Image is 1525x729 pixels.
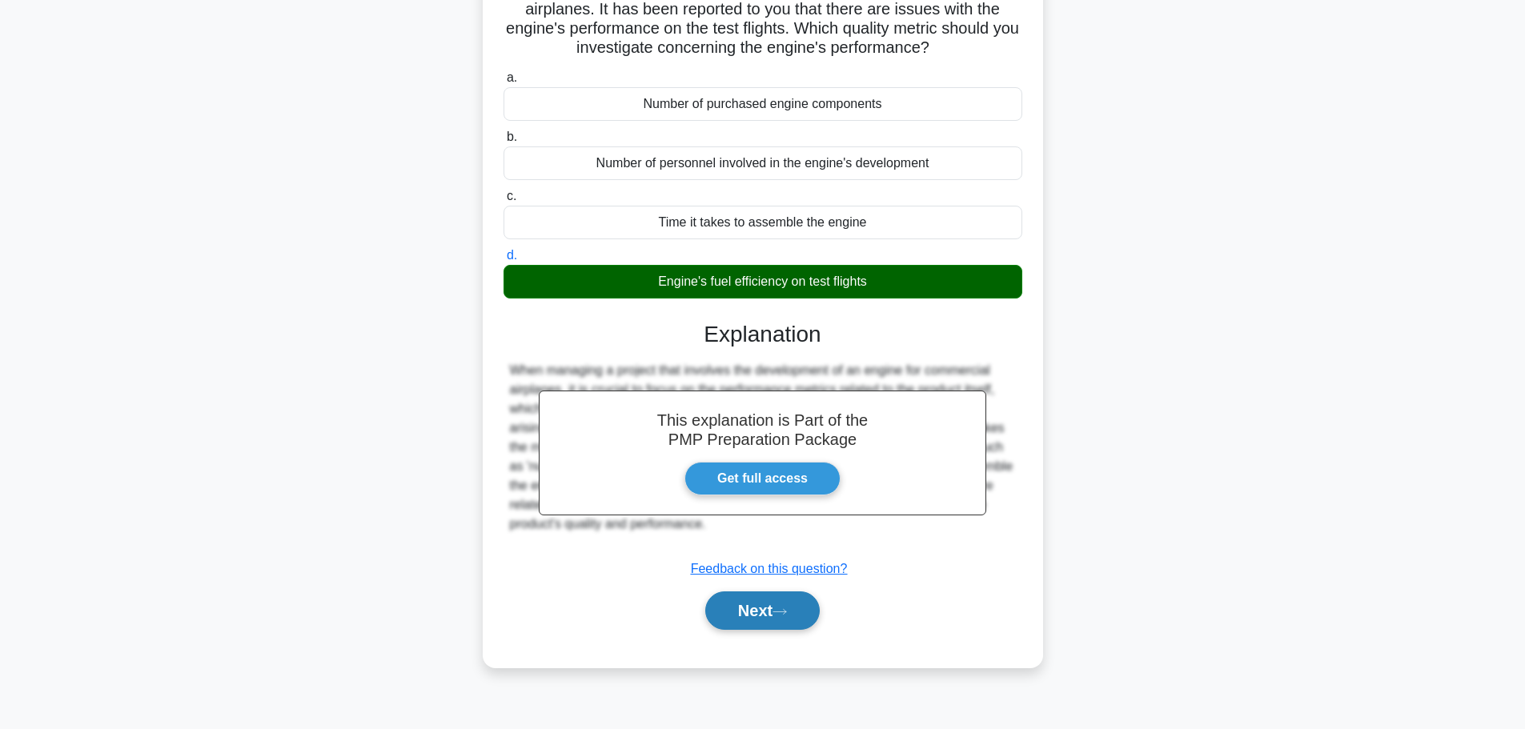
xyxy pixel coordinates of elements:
span: b. [507,130,517,143]
span: a. [507,70,517,84]
div: Number of purchased engine components [504,87,1022,121]
div: Engine's fuel efficiency on test flights [504,265,1022,298]
button: Next [705,591,820,630]
div: Number of personnel involved in the engine's development [504,146,1022,180]
a: Feedback on this question? [691,562,848,575]
div: Time it takes to assemble the engine [504,206,1022,239]
div: When managing a project that involves the development of an engine for commercial airplanes, it i... [510,361,1016,534]
a: Get full access [684,462,841,495]
span: d. [507,248,517,262]
h3: Explanation [513,321,1013,348]
span: c. [507,189,516,202]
